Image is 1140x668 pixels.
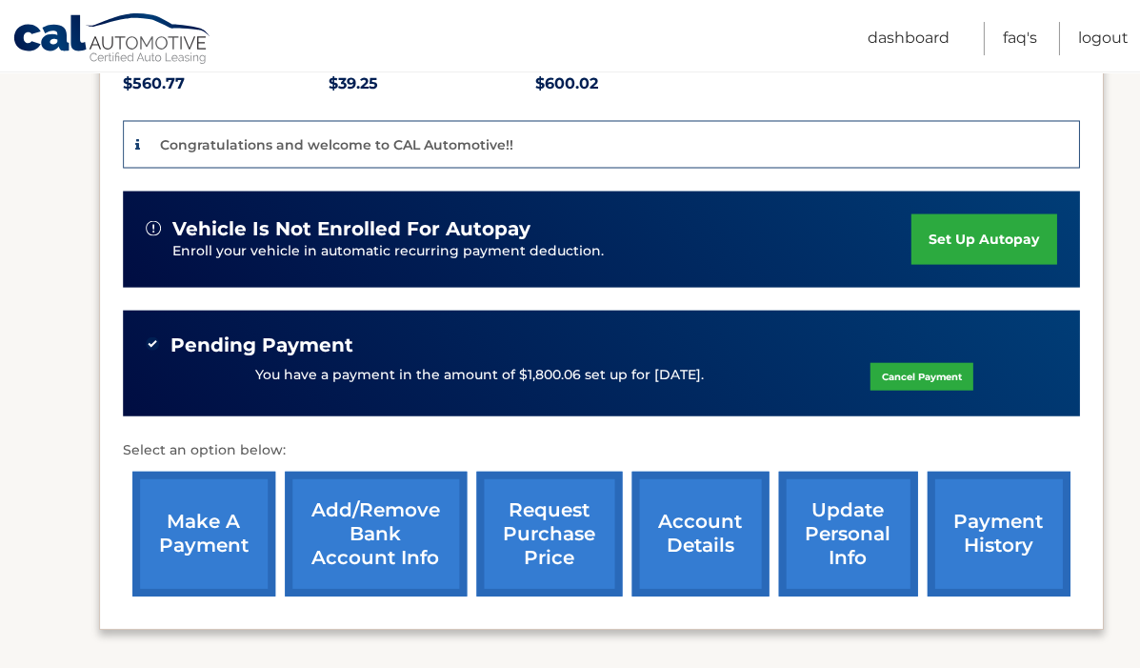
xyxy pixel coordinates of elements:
a: FAQ's [1002,22,1036,55]
p: $600.02 [535,71,742,97]
a: make a payment [132,471,275,596]
p: Congratulations and welcome to CAL Automotive!! [160,135,513,152]
a: Logout [1077,22,1128,55]
p: $39.25 [329,71,535,97]
a: update personal info [778,471,917,596]
img: alert-white.svg [146,220,161,235]
p: You have a payment in the amount of $1,800.06 set up for [DATE]. [255,364,704,385]
span: Pending Payment [170,333,353,356]
img: check-green.svg [146,336,159,350]
a: Add/Remove bank account info [285,471,467,596]
a: request purchase price [476,471,622,596]
p: Select an option below: [123,438,1079,461]
span: vehicle is not enrolled for autopay [172,216,530,240]
a: Cal Automotive [12,12,212,68]
a: payment history [927,471,1070,596]
p: $560.77 [123,71,330,97]
a: Cancel Payment [870,362,972,390]
a: account details [631,471,769,596]
a: Dashboard [867,22,949,55]
a: set up autopay [910,213,1055,264]
p: Enroll your vehicle in automatic recurring payment deduction. [172,240,911,261]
